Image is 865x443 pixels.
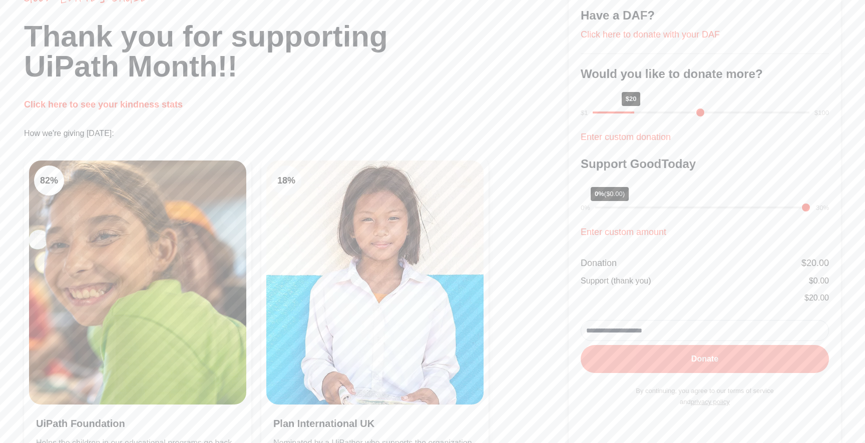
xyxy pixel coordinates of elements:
a: Enter custom amount [581,227,666,237]
span: ($0.00) [604,190,625,197]
a: Click here to donate with your DAF [581,29,720,39]
span: 20.00 [806,258,829,268]
div: 18 % [271,165,301,195]
div: Support (thank you) [581,275,651,287]
span: 20.00 [809,293,829,302]
div: 30% [816,203,829,213]
h3: Plan International UK [273,416,477,430]
h3: Have a DAF? [581,7,829,23]
h3: UiPath Foundation [36,416,239,430]
div: $ [809,275,829,287]
p: How we're giving [DATE]: [24,127,569,139]
div: Donation [581,256,617,270]
img: Clean Air Task Force [29,160,246,404]
div: 82 % [34,165,64,195]
div: $ [801,256,829,270]
img: Clean Cooking Alliance [266,160,484,404]
div: $20 [622,92,641,106]
p: By continuing, you agree to our terms of service and [581,385,829,407]
div: $1 [581,108,588,118]
span: 0.00 [813,276,829,285]
div: $ [804,292,829,304]
a: privacy policy [691,398,730,405]
button: Donate [581,345,829,373]
div: 0% [581,203,590,213]
h1: Thank you for supporting UiPath Month!! [24,21,569,81]
h3: Support GoodToday [581,156,829,172]
a: Click here to see your kindness stats [24,99,183,109]
a: Enter custom donation [581,132,671,142]
h3: Would you like to donate more? [581,66,829,82]
div: $100 [814,108,829,118]
div: 0% [591,187,629,201]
